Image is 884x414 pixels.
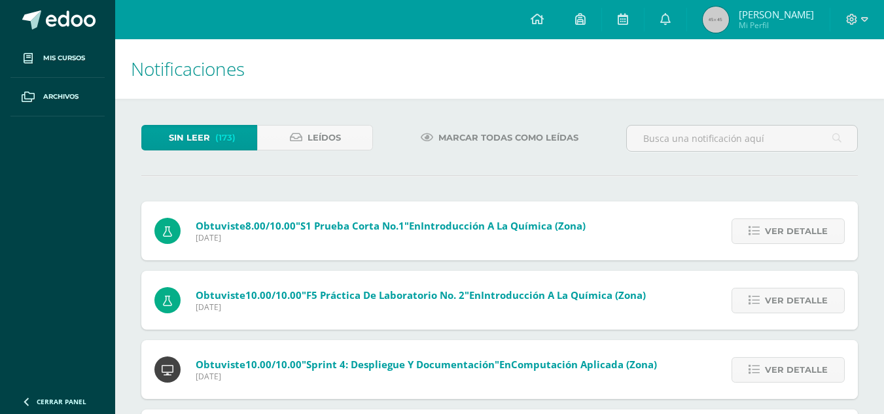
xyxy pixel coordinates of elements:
[196,358,657,371] span: Obtuviste en
[37,397,86,406] span: Cerrar panel
[245,358,302,371] span: 10.00/10.00
[10,39,105,78] a: Mis cursos
[196,302,646,313] span: [DATE]
[196,371,657,382] span: [DATE]
[627,126,857,151] input: Busca una notificación aquí
[308,126,341,150] span: Leídos
[257,125,373,150] a: Leídos
[10,78,105,116] a: Archivos
[43,92,79,102] span: Archivos
[131,56,245,81] span: Notificaciones
[438,126,578,150] span: Marcar todas como leídas
[245,219,296,232] span: 8.00/10.00
[245,288,302,302] span: 10.00/10.00
[703,7,729,33] img: 45x45
[739,8,814,21] span: [PERSON_NAME]
[196,219,586,232] span: Obtuviste en
[511,358,657,371] span: Computación Aplicada (Zona)
[404,125,595,150] a: Marcar todas como leídas
[141,125,257,150] a: Sin leer(173)
[765,288,828,313] span: Ver detalle
[481,288,646,302] span: Introducción a la Química (Zona)
[215,126,236,150] span: (173)
[302,288,469,302] span: "F5 Práctica de Laboratorio No. 2"
[765,358,828,382] span: Ver detalle
[196,232,586,243] span: [DATE]
[765,219,828,243] span: Ver detalle
[421,219,586,232] span: Introducción a la Química (Zona)
[302,358,499,371] span: "Sprint 4: Despliegue y documentación"
[196,288,646,302] span: Obtuviste en
[43,53,85,63] span: Mis cursos
[739,20,814,31] span: Mi Perfil
[296,219,409,232] span: "S1 Prueba Corta No.1"
[169,126,210,150] span: Sin leer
